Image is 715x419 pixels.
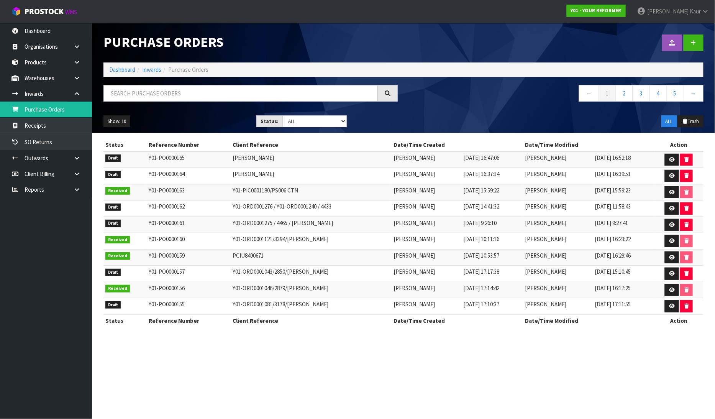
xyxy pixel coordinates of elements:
[105,187,130,195] span: Received
[25,7,64,16] span: ProStock
[147,314,231,327] th: Reference Number
[595,301,631,308] span: [DATE] 17:11:55
[409,85,704,104] nav: Page navigation
[109,66,135,73] a: Dashboard
[231,184,392,200] td: Y01-PIC0001180/PS006 CTN
[394,203,435,210] span: [PERSON_NAME]
[595,170,631,177] span: [DATE] 16:39:51
[464,203,500,210] span: [DATE] 14:41:32
[147,200,231,217] td: Y01-PO0000162
[525,301,566,308] span: [PERSON_NAME]
[595,219,628,227] span: [DATE] 9:27:41
[523,314,654,327] th: Date/Time Modified
[654,314,704,327] th: Action
[595,187,631,194] span: [DATE] 15:59:23
[231,233,392,250] td: Y01-ORD0001121/3394/[PERSON_NAME]
[579,85,599,102] a: ←
[231,282,392,298] td: Y01-ORD0001046/2879/[PERSON_NAME]
[231,314,392,327] th: Client Reference
[392,139,523,151] th: Date/Time Created
[683,85,704,102] a: →
[147,184,231,200] td: Y01-PO0000163
[105,252,130,260] span: Received
[147,139,231,151] th: Reference Number
[394,268,435,275] span: [PERSON_NAME]
[464,154,500,161] span: [DATE] 16:47:06
[147,168,231,184] td: Y01-PO0000164
[595,154,631,161] span: [DATE] 16:52:18
[464,170,500,177] span: [DATE] 16:37:14
[394,301,435,308] span: [PERSON_NAME]
[567,5,626,17] a: Y01 - YOUR REFORMER
[105,301,121,309] span: Draft
[394,187,435,194] span: [PERSON_NAME]
[525,219,566,227] span: [PERSON_NAME]
[105,285,130,292] span: Received
[147,282,231,298] td: Y01-PO0000156
[525,268,566,275] span: [PERSON_NAME]
[464,252,500,259] span: [DATE] 10:53:57
[231,168,392,184] td: [PERSON_NAME]
[142,66,161,73] a: Inwards
[103,115,130,128] button: Show: 10
[661,115,677,128] button: ALL
[394,219,435,227] span: [PERSON_NAME]
[525,170,566,177] span: [PERSON_NAME]
[666,85,684,102] a: 5
[231,151,392,168] td: [PERSON_NAME]
[147,298,231,315] td: Y01-PO0000155
[147,217,231,233] td: Y01-PO0000161
[392,314,523,327] th: Date/Time Created
[394,284,435,292] span: [PERSON_NAME]
[523,139,654,151] th: Date/Time Modified
[11,7,21,16] img: cube-alt.png
[464,235,500,243] span: [DATE] 10:11:16
[394,235,435,243] span: [PERSON_NAME]
[649,85,667,102] a: 4
[525,235,566,243] span: [PERSON_NAME]
[690,8,701,15] span: Kaur
[525,187,566,194] span: [PERSON_NAME]
[105,154,121,162] span: Draft
[105,269,121,276] span: Draft
[595,284,631,292] span: [DATE] 16:17:25
[231,200,392,217] td: Y01-ORD0001276 / Y01-ORD0001240 / 4433
[168,66,208,73] span: Purchase Orders
[261,118,279,125] strong: Status:
[394,252,435,259] span: [PERSON_NAME]
[105,171,121,179] span: Draft
[147,233,231,250] td: Y01-PO0000160
[231,139,392,151] th: Client Reference
[105,204,121,211] span: Draft
[464,284,500,292] span: [DATE] 17:14:42
[464,187,500,194] span: [DATE] 15:59:22
[103,85,378,102] input: Search purchase orders
[103,139,147,151] th: Status
[525,284,566,292] span: [PERSON_NAME]
[647,8,689,15] span: [PERSON_NAME]
[525,154,566,161] span: [PERSON_NAME]
[147,151,231,168] td: Y01-PO0000165
[394,170,435,177] span: [PERSON_NAME]
[103,314,147,327] th: Status
[599,85,616,102] a: 1
[595,268,631,275] span: [DATE] 15:10:45
[525,252,566,259] span: [PERSON_NAME]
[231,217,392,233] td: Y01-ORD0001275 / 4465 / [PERSON_NAME]
[464,268,500,275] span: [DATE] 17:17:38
[147,249,231,266] td: Y01-PO0000159
[633,85,650,102] a: 3
[231,249,392,266] td: PCIU8490671
[105,220,121,227] span: Draft
[595,252,631,259] span: [DATE] 16:29:46
[105,236,130,244] span: Received
[65,8,77,16] small: WMS
[595,203,631,210] span: [DATE] 11:58:43
[231,266,392,282] td: Y01-ORD0001043/2850/[PERSON_NAME]
[147,266,231,282] td: Y01-PO0000157
[103,35,398,50] h1: Purchase Orders
[231,298,392,315] td: Y01-ORD0001081/3178/[PERSON_NAME]
[394,154,435,161] span: [PERSON_NAME]
[464,219,497,227] span: [DATE] 9:26:10
[595,235,631,243] span: [DATE] 16:23:22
